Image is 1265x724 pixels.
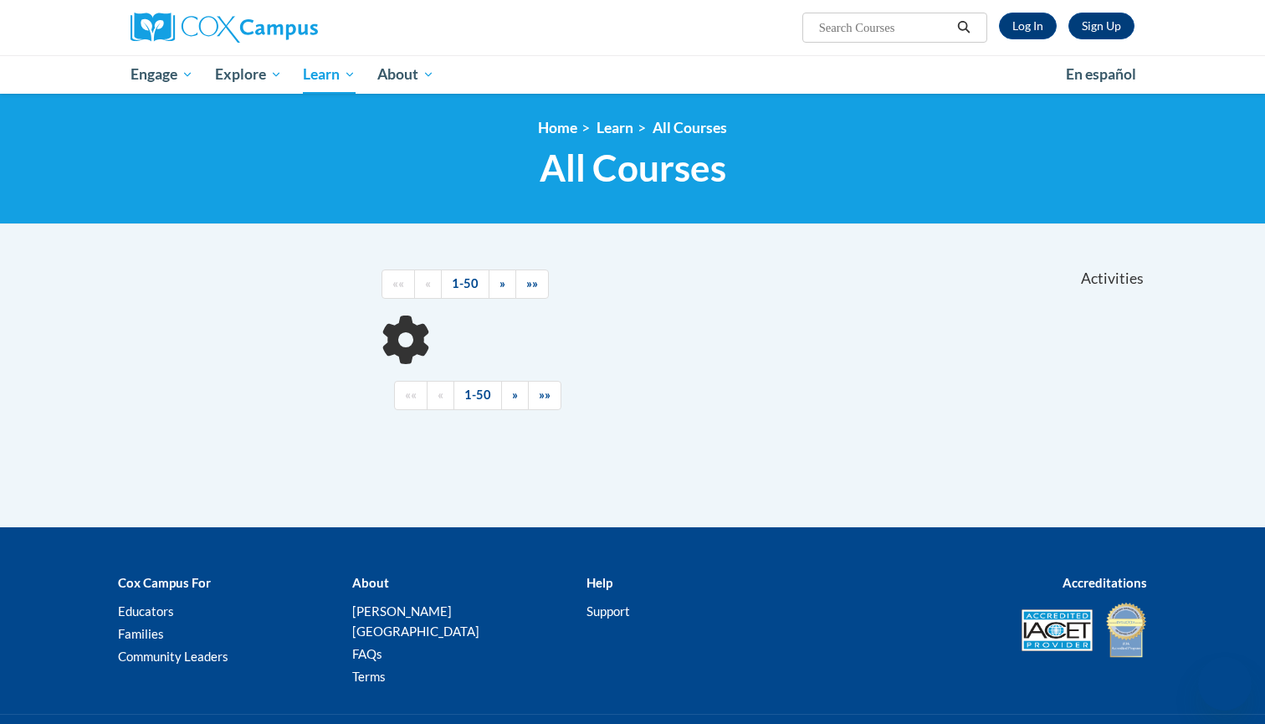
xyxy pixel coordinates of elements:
[425,276,431,290] span: «
[131,13,318,43] img: Cox Campus
[366,55,445,94] a: About
[303,64,356,85] span: Learn
[515,270,549,299] a: End
[382,270,415,299] a: Begining
[528,381,561,410] a: End
[438,388,443,402] span: «
[586,603,630,619] a: Support
[538,119,577,136] a: Home
[540,146,726,190] span: All Courses
[1105,601,1147,660] img: IDA® Accredited
[999,13,1057,39] a: Log In
[105,55,1160,94] div: Main menu
[118,626,164,641] a: Families
[131,13,448,43] a: Cox Campus
[352,575,389,590] b: About
[405,388,417,402] span: ««
[653,119,727,136] a: All Courses
[489,270,516,299] a: Next
[1068,13,1134,39] a: Register
[118,575,211,590] b: Cox Campus For
[215,64,282,85] span: Explore
[118,603,174,619] a: Educators
[414,270,442,299] a: Previous
[377,64,434,85] span: About
[204,55,293,94] a: Explore
[512,388,518,402] span: »
[1055,57,1147,92] a: En español
[1198,657,1252,711] iframe: Button to launch messaging window
[1022,609,1093,651] img: Accredited IACET® Provider
[539,388,551,402] span: »»
[453,381,502,410] a: 1-50
[586,575,612,590] b: Help
[951,18,976,38] button: Search
[427,381,454,410] a: Previous
[1066,65,1136,83] span: En español
[118,649,228,664] a: Community Leaders
[1063,575,1147,590] b: Accreditations
[1081,270,1144,288] span: Activities
[352,603,479,639] a: [PERSON_NAME][GEOGRAPHIC_DATA]
[441,270,489,299] a: 1-50
[120,55,204,94] a: Engage
[352,669,386,684] a: Terms
[526,276,538,290] span: »»
[292,55,366,94] a: Learn
[499,276,505,290] span: »
[501,381,529,410] a: Next
[394,381,428,410] a: Begining
[817,18,951,38] input: Search Courses
[597,119,633,136] a: Learn
[392,276,404,290] span: ««
[131,64,193,85] span: Engage
[352,646,382,661] a: FAQs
